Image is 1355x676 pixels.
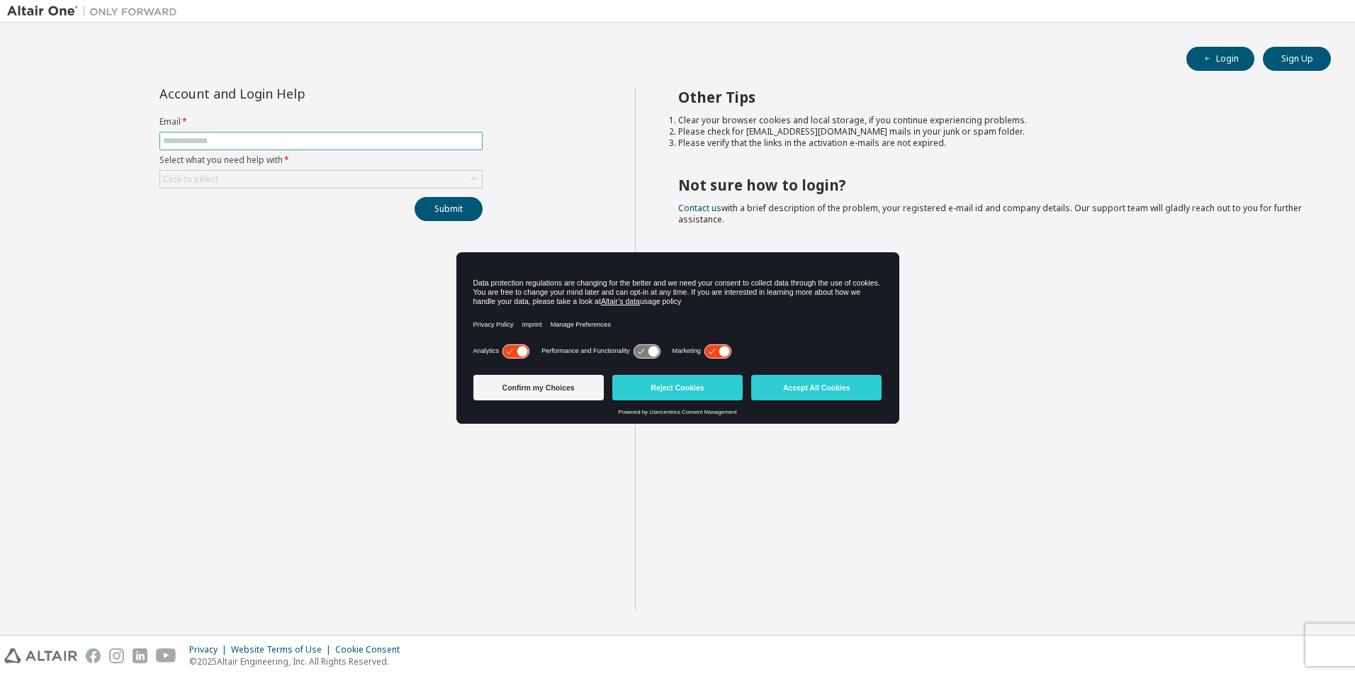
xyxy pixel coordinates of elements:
img: Altair One [7,4,184,18]
div: Cookie Consent [335,644,408,655]
div: Click to select [163,174,218,185]
img: youtube.svg [156,648,176,663]
p: © 2025 Altair Engineering, Inc. All Rights Reserved. [189,655,408,667]
a: Contact us [678,202,721,214]
label: Select what you need help with [159,154,483,166]
img: facebook.svg [86,648,101,663]
button: Sign Up [1263,47,1331,71]
li: Please verify that the links in the activation e-mails are not expired. [678,137,1306,149]
div: Account and Login Help [159,88,418,99]
div: Click to select [160,171,482,188]
img: linkedin.svg [133,648,147,663]
div: Website Terms of Use [231,644,335,655]
li: Clear your browser cookies and local storage, if you continue experiencing problems. [678,115,1306,126]
label: Email [159,116,483,128]
button: Login [1186,47,1254,71]
div: Privacy [189,644,231,655]
img: instagram.svg [109,648,124,663]
li: Please check for [EMAIL_ADDRESS][DOMAIN_NAME] mails in your junk or spam folder. [678,126,1306,137]
img: altair_logo.svg [4,648,77,663]
h2: Other Tips [678,88,1306,106]
h2: Not sure how to login? [678,176,1306,194]
button: Submit [415,197,483,221]
span: with a brief description of the problem, your registered e-mail id and company details. Our suppo... [678,202,1302,225]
